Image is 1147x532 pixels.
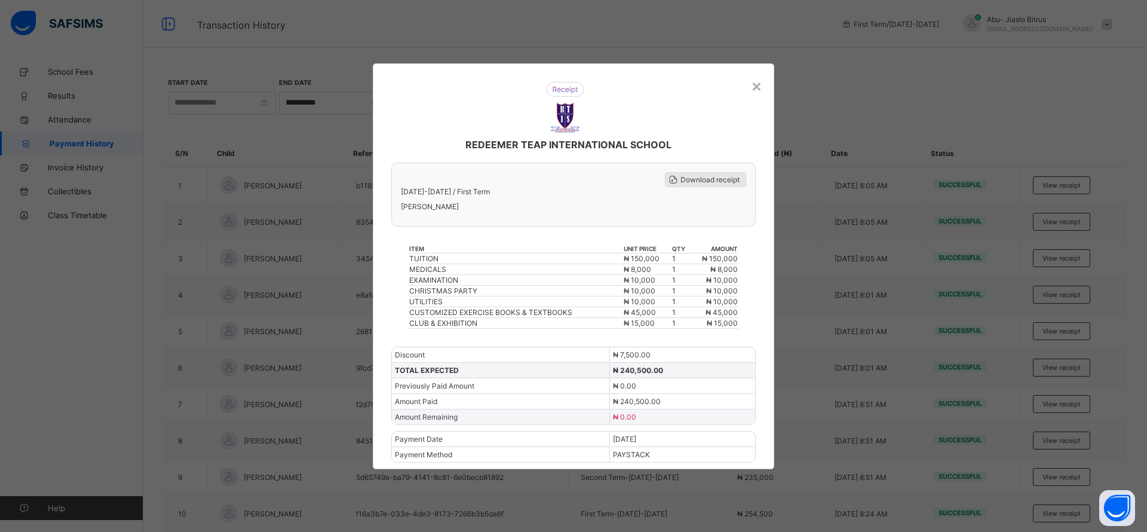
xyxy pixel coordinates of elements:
span: PAYSTACK [613,450,650,459]
div: × [751,75,762,96]
span: [DATE]-[DATE] / First Term [401,187,490,196]
span: ₦ 240,500.00 [613,366,663,375]
div: CUSTOMIZED EXERCISE BOOKS & TEXTBOOKS [409,308,622,317]
span: Amount Remaining [395,412,458,421]
div: TUITION [409,254,622,263]
span: [DATE] [613,435,636,444]
span: ₦ 45,000 [706,308,738,317]
span: Download receipt [680,175,740,184]
span: Payment Date [395,435,443,444]
div: MEDICALS [409,265,622,274]
button: Open asap [1099,490,1135,526]
th: unit price [623,244,671,253]
div: CLUB & EXHIBITION [409,319,622,328]
span: ₦ 150,000 [702,254,738,263]
td: 1 [671,285,690,296]
span: Previously Paid Amount [395,381,474,390]
span: ₦ 10,000 [624,276,655,285]
span: Payment Method [395,450,452,459]
th: qty [671,244,690,253]
span: ₦ 150,000 [624,254,660,263]
th: item [409,244,623,253]
td: 1 [671,317,690,328]
img: receipt.26f346b57495a98c98ef9b0bc63aa4d8.svg [546,82,584,97]
td: 1 [671,296,690,307]
span: Discount [395,350,425,359]
span: ₦ 7,500.00 [613,350,651,359]
span: ₦ 8,000 [624,265,651,274]
span: REDEEMER TEAP INTERNATIONAL SCHOOL [465,139,671,151]
span: ₦ 10,000 [706,297,738,306]
span: ₦ 0.00 [613,412,636,421]
div: EXAMINATION [409,276,622,285]
span: ₦ 10,000 [706,276,738,285]
span: [PERSON_NAME] [401,202,746,211]
span: ₦ 15,000 [707,319,738,328]
span: ₦ 0.00 [613,381,636,390]
img: REDEEMER TEAP INTERNATIONAL SCHOOL [550,103,580,133]
span: ₦ 10,000 [624,286,655,295]
span: TOTAL EXPECTED [395,366,459,375]
span: ₦ 10,000 [706,286,738,295]
td: 1 [671,253,690,264]
td: 1 [671,307,690,317]
div: CHRISTMAS PARTY [409,286,622,295]
span: ₦ 15,000 [624,319,655,328]
span: ₦ 10,000 [624,297,655,306]
span: ₦ 8,000 [710,265,738,274]
span: ₦ 240,500.00 [613,397,661,406]
div: UTILITIES [409,297,622,306]
th: amount [690,244,738,253]
td: 1 [671,274,690,285]
span: Amount Paid [395,397,437,406]
td: 1 [671,264,690,274]
span: ₦ 45,000 [624,308,656,317]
